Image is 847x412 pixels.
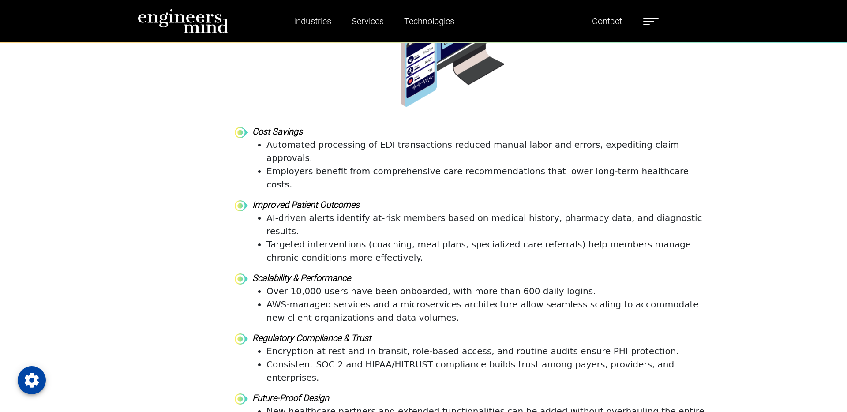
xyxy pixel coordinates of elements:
a: Technologies [401,11,458,31]
img: bullet-point [235,273,248,285]
a: Services [348,11,387,31]
strong: Regulatory Compliance & Trust [252,333,371,343]
img: bullet-point [235,200,248,211]
a: Industries [290,11,335,31]
img: bullet-point [235,393,248,405]
li: AI-driven alerts identify at-risk members based on medical history, pharmacy data, and diagnostic... [266,211,709,238]
li: AWS-managed services and a microservices architecture allow seamless scaling to accommodate new c... [266,298,709,324]
img: bullet-point [235,333,248,345]
strong: Future-Proof Design [252,393,329,403]
img: logo [138,9,229,34]
li: Targeted interventions (coaching, meal plans, specialized care referrals) help members manage chr... [266,238,709,264]
strong: Cost Savings [252,126,303,137]
li: Employers benefit from comprehensive care recommendations that lower long-term healthcare costs. [266,165,709,191]
li: Over 10,000 users have been onboarded, with more than 600 daily logins. [266,285,709,298]
img: bullet-point [235,127,248,138]
a: Contact [588,11,626,31]
strong: Improved Patient Outcomes [252,199,360,210]
li: Encryption at rest and in transit, role-based access, and routine audits ensure PHI protection. [266,345,709,358]
strong: Scalability & Performance [252,273,351,283]
li: Consistent SOC 2 and HIPAA/HITRUST compliance builds trust among payers, providers, and enterprises. [266,358,709,384]
li: Automated processing of EDI transactions reduced manual labor and errors, expediting claim approv... [266,138,709,165]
